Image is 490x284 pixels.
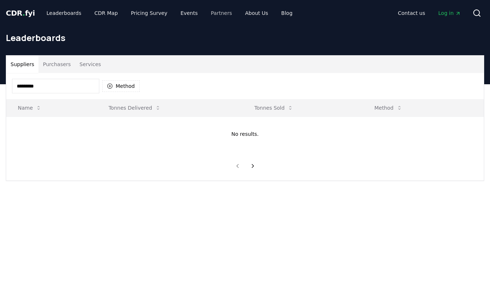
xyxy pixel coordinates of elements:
button: Purchasers [39,56,75,73]
td: No results. [6,117,484,151]
nav: Main [41,7,298,20]
a: Leaderboards [41,7,87,20]
button: Method [102,80,140,92]
a: Log in [433,7,467,20]
button: Services [75,56,105,73]
button: Tonnes Delivered [103,101,167,115]
a: Partners [205,7,238,20]
a: Events [175,7,203,20]
span: CDR fyi [6,9,35,17]
nav: Main [392,7,467,20]
button: Suppliers [6,56,39,73]
button: Tonnes Sold [248,101,299,115]
a: CDR Map [89,7,124,20]
a: Blog [275,7,298,20]
button: Name [12,101,47,115]
a: Pricing Survey [125,7,173,20]
h1: Leaderboards [6,32,484,44]
span: Log in [438,9,461,17]
a: About Us [239,7,274,20]
button: next page [247,159,259,173]
button: Method [369,101,408,115]
a: CDR.fyi [6,8,35,18]
span: . [23,9,25,17]
a: Contact us [392,7,431,20]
